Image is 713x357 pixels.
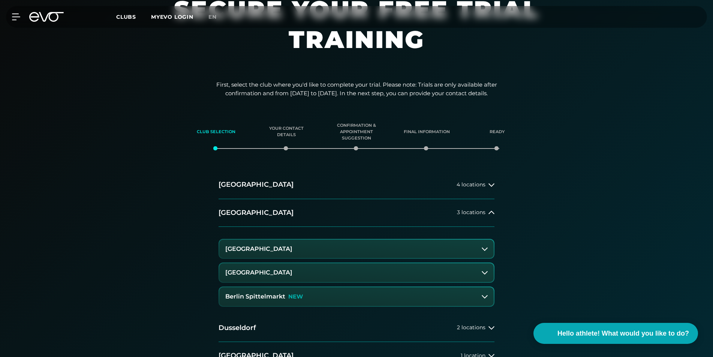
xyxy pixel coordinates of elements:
[533,323,698,344] button: Hello athlete! What would you like to do?
[219,180,294,189] font: [GEOGRAPHIC_DATA]
[219,199,494,227] button: [GEOGRAPHIC_DATA]3 locations
[116,13,151,20] a: Clubs
[208,13,217,20] font: en
[151,13,193,20] a: MYEVO LOGIN
[461,324,485,331] font: locations
[116,13,136,20] font: Clubs
[219,208,294,217] font: [GEOGRAPHIC_DATA]
[216,81,497,97] font: First, select the club where you'd like to complete your trial. Please note: Trials are only avai...
[461,209,485,216] font: locations
[288,293,303,300] font: NEW
[219,171,494,199] button: [GEOGRAPHIC_DATA]4 locations
[404,129,450,134] font: Final information
[461,181,485,188] font: locations
[219,287,494,306] button: Berlin SpittelmarktNEW
[490,129,505,134] font: Ready
[225,269,292,276] font: [GEOGRAPHIC_DATA]
[225,293,285,300] font: Berlin Spittelmarkt
[219,314,494,342] button: Dusseldorf2 locations
[219,324,256,332] font: Dusseldorf
[219,263,494,282] button: [GEOGRAPHIC_DATA]
[457,324,460,331] font: 2
[269,126,304,137] font: Your contact details
[337,123,376,141] font: Confirmation & appointment suggestion
[557,330,689,337] font: Hello athlete! What would you like to do?
[457,181,460,188] font: 4
[225,245,292,252] font: [GEOGRAPHIC_DATA]
[197,129,235,134] font: Club selection
[457,209,460,216] font: 3
[219,240,494,258] button: [GEOGRAPHIC_DATA]
[208,13,226,21] a: en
